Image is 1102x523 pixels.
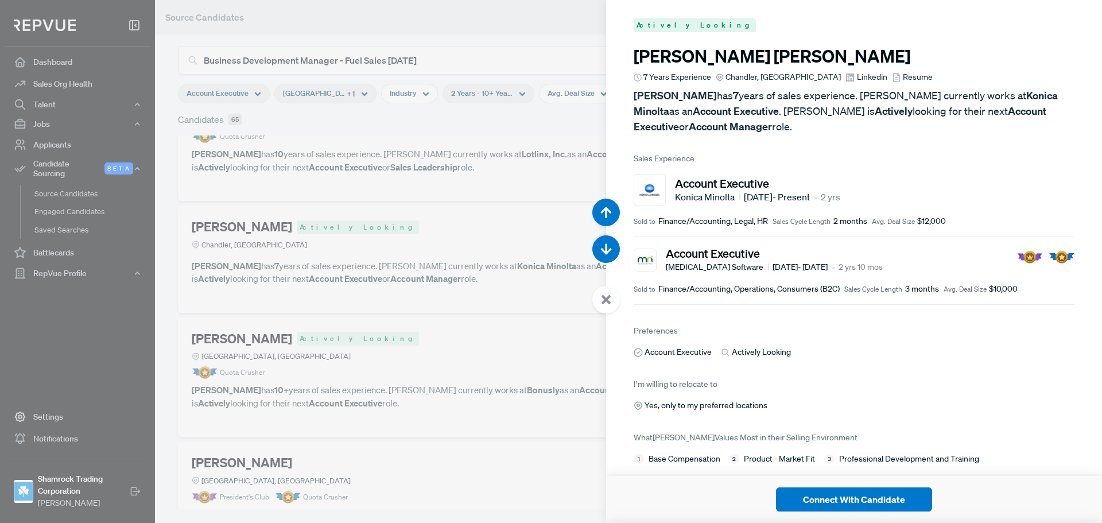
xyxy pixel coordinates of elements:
article: • [814,190,817,204]
span: $12,000 [917,215,946,227]
h5: Account Executive [666,246,883,260]
span: 3 months [905,283,939,295]
span: Product - Market Fit [744,453,815,465]
h5: Account Executive [675,176,840,190]
strong: 7 [733,89,739,102]
p: has years of sales experience. [PERSON_NAME] currently works at as an . [PERSON_NAME] is looking ... [634,88,1074,134]
span: Actively Looking [634,18,756,32]
span: 2 [730,454,740,464]
strong: Account Manager [689,120,772,133]
span: Finance/Accounting, Legal, HR [658,215,768,227]
span: $10,000 [989,283,1018,295]
span: Professional Development and Training [839,453,979,465]
span: [DATE] - Present [744,190,810,204]
span: Base Compensation [649,453,720,465]
span: 2 yrs [821,190,840,204]
span: Account Executive [645,346,712,358]
span: 1 [634,454,644,464]
a: Linkedin [845,71,887,83]
span: Chandler, [GEOGRAPHIC_DATA] [725,71,841,83]
img: President Badge [1017,251,1043,264]
strong: [PERSON_NAME] [634,89,717,102]
span: 2 months [833,215,867,227]
span: Finance/Accounting, Operations, Consumers (B2C) [658,283,840,295]
img: Konica Minolta [637,177,663,203]
span: [DATE] - [DATE] [773,261,828,273]
span: 3 [824,454,835,464]
article: • [832,260,835,274]
span: 2 yrs 10 mos [839,261,883,273]
img: MRI Software [635,250,654,269]
span: Actively Looking [732,346,791,358]
span: Konica Minolta [675,190,740,204]
a: Resume [892,71,933,83]
span: Avg. Deal Size [944,284,987,295]
span: Preferences [634,326,678,336]
span: Sales Cycle Length [844,284,902,295]
span: Sales Cycle Length [773,216,831,227]
strong: Account Executive [693,104,779,118]
span: 7 Years Experience [643,71,711,83]
span: I’m willing to relocate to [634,379,717,389]
button: Connect With Candidate [776,487,932,512]
span: Linkedin [857,71,887,83]
h3: [PERSON_NAME] [PERSON_NAME] [634,46,1074,67]
span: [MEDICAL_DATA] Software [666,261,769,273]
img: Quota Badge [1049,251,1074,264]
strong: Actively [875,104,913,118]
span: Sold to [634,216,655,227]
span: Resume [903,71,933,83]
span: What [PERSON_NAME] Values Most in their Selling Environment [634,432,857,443]
span: Avg. Deal Size [872,216,915,227]
span: Sold to [634,284,655,295]
span: Sales Experience [634,153,1074,165]
span: Yes, only to my preferred locations [645,400,767,412]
